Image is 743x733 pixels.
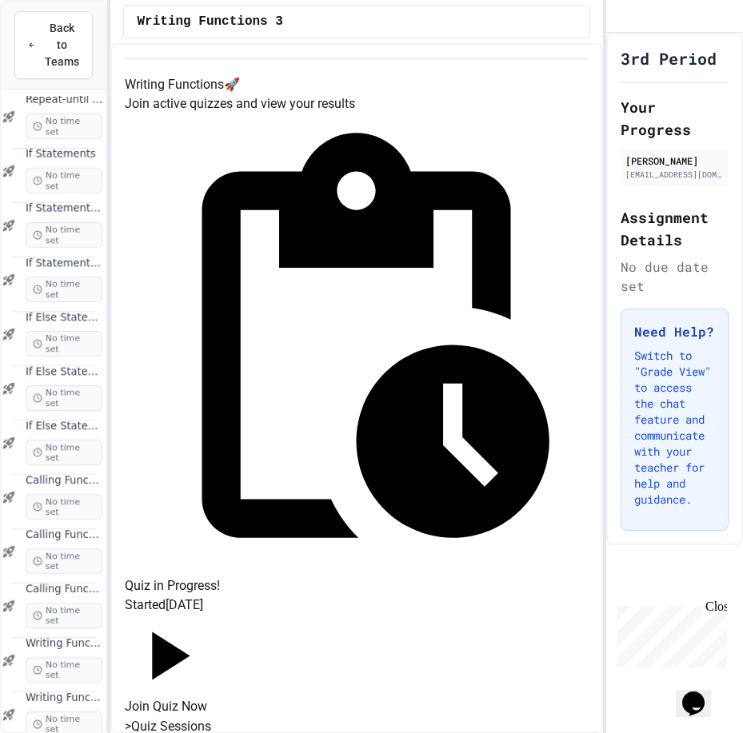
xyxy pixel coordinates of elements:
span: Calling Functions [26,474,102,488]
span: No time set [26,277,102,302]
span: No time set [26,168,102,193]
span: No time set [26,494,102,520]
span: Calling Functions 2 [26,528,102,542]
h5: Quiz in Progress! [125,576,588,596]
span: No time set [26,440,102,465]
h2: Assignment Details [621,206,729,251]
span: Writing Functions 3 [137,12,282,31]
p: Switch to "Grade View" to access the chat feature and communicate with your teacher for help and ... [634,348,715,508]
h2: Your Progress [621,96,729,141]
span: No time set [26,114,102,139]
span: No time set [26,548,102,574]
span: If Else Statements 2 [26,365,102,379]
button: Join Quiz Now [125,615,207,717]
span: No time set [26,657,102,683]
iframe: chat widget [610,600,727,667]
span: No time set [26,222,102,248]
h4: Writing Functions 🚀 [125,75,588,94]
span: If Else Statements 3 [26,420,102,433]
span: No time set [26,603,102,628]
span: Writing Functions [26,637,102,651]
div: No due date set [621,257,729,296]
div: [PERSON_NAME] [625,153,724,168]
h1: 3rd Period [621,47,717,70]
span: Repeat-until blocks 3 [26,94,102,107]
p: Started [DATE] [125,596,588,615]
h3: Need Help? [634,322,715,341]
iframe: chat widget [676,669,727,717]
span: No time set [26,385,102,411]
p: Join active quizzes and view your results [125,94,588,114]
span: No time set [26,331,102,357]
span: Calling Functions 3 [26,583,102,596]
span: If Else Statements [26,311,102,325]
span: If Statements [26,148,102,161]
div: Chat with us now!Close [6,6,110,102]
span: Writing Functions 2 [26,691,102,705]
span: Back to Teams [45,20,79,70]
div: [EMAIL_ADDRESS][DOMAIN_NAME] [625,169,724,181]
span: If Statements 2 [26,202,102,216]
span: If Statements 3 [26,257,102,270]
